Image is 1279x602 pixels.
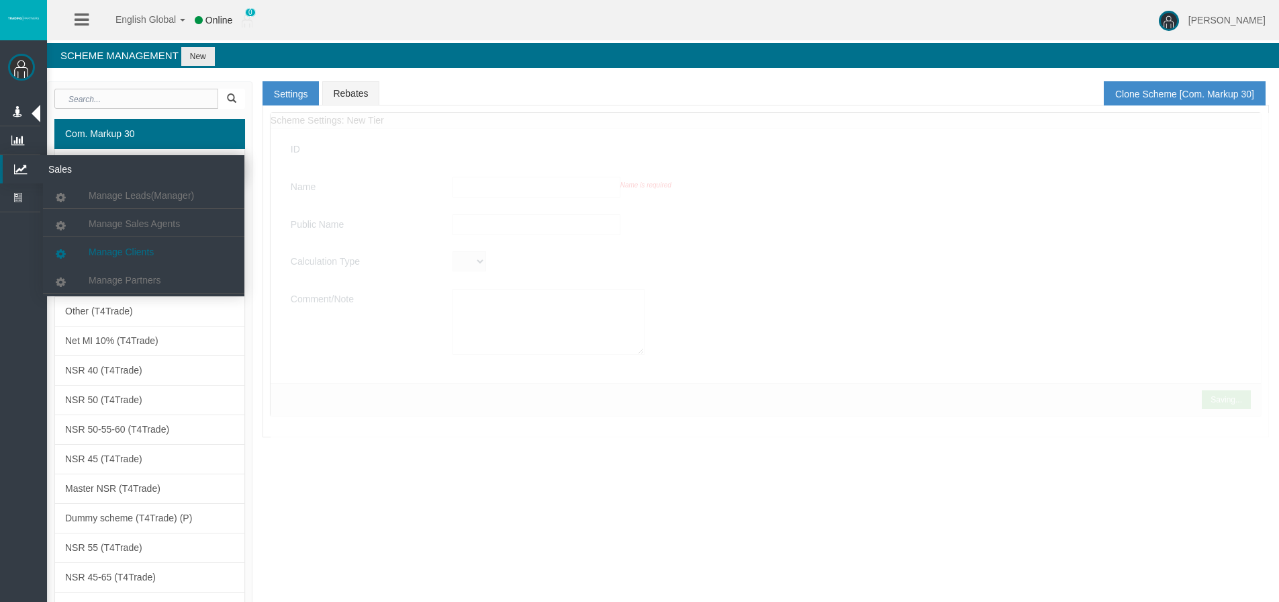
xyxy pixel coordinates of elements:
[65,365,142,376] span: NSR 40 (T4Trade)
[54,89,218,109] input: Search...
[60,50,179,61] span: Scheme Management
[7,15,40,21] img: logo.svg
[43,212,244,236] a: Manage Sales Agents
[65,394,142,405] span: NSR 50 (T4Trade)
[89,247,154,257] span: Manage Clients
[65,306,133,316] span: Other (T4Trade)
[43,268,244,292] a: Manage Partners
[65,572,156,583] span: NSR 45-65 (T4Trade)
[65,542,142,553] span: NSR 55 (T4Trade)
[1104,81,1266,105] a: Clone Scheme [Com. Markup 30]
[65,454,142,464] span: NSR 45 (T4Trade)
[65,335,158,346] span: Net MI 10% (T4Trade)
[43,183,244,208] a: Manage Leads(Manager)
[1188,15,1266,26] span: [PERSON_NAME]
[65,128,134,139] span: Com. Markup 30
[65,483,160,494] span: Master NSR (T4Trade)
[89,190,194,201] span: Manage Leads(Manager)
[89,275,160,286] span: Manage Partners
[43,240,244,264] a: Manage Clients
[38,155,170,183] span: Sales
[65,424,169,435] span: NSR 50-55-60 (T4Trade)
[181,47,215,66] button: New
[263,81,320,105] a: Settings
[3,155,244,183] a: Sales
[205,15,232,26] span: Online
[242,14,252,28] img: user_small.png
[322,81,379,105] a: Rebates
[245,8,256,17] span: 0
[65,513,192,523] span: Dummy scheme (T4Trade) (P)
[1159,11,1179,31] img: user-image
[89,218,180,229] span: Manage Sales Agents
[98,14,176,25] span: English Global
